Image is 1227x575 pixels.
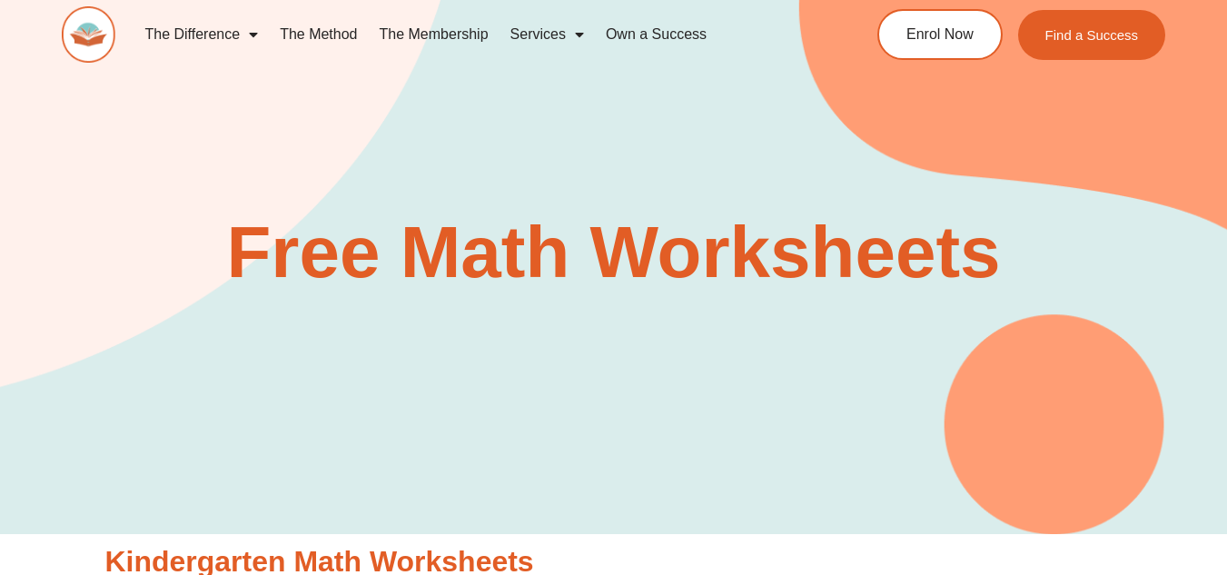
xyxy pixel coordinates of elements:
a: Services [500,14,595,55]
span: Enrol Now [906,27,974,42]
span: Find a Success [1045,28,1139,42]
a: The Difference [134,14,269,55]
nav: Menu [134,14,814,55]
a: Own a Success [595,14,717,55]
h2: Free Math Worksheets [96,216,1132,289]
a: The Membership [369,14,500,55]
a: Find a Success [1018,10,1166,60]
a: Enrol Now [877,9,1003,60]
a: The Method [269,14,368,55]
